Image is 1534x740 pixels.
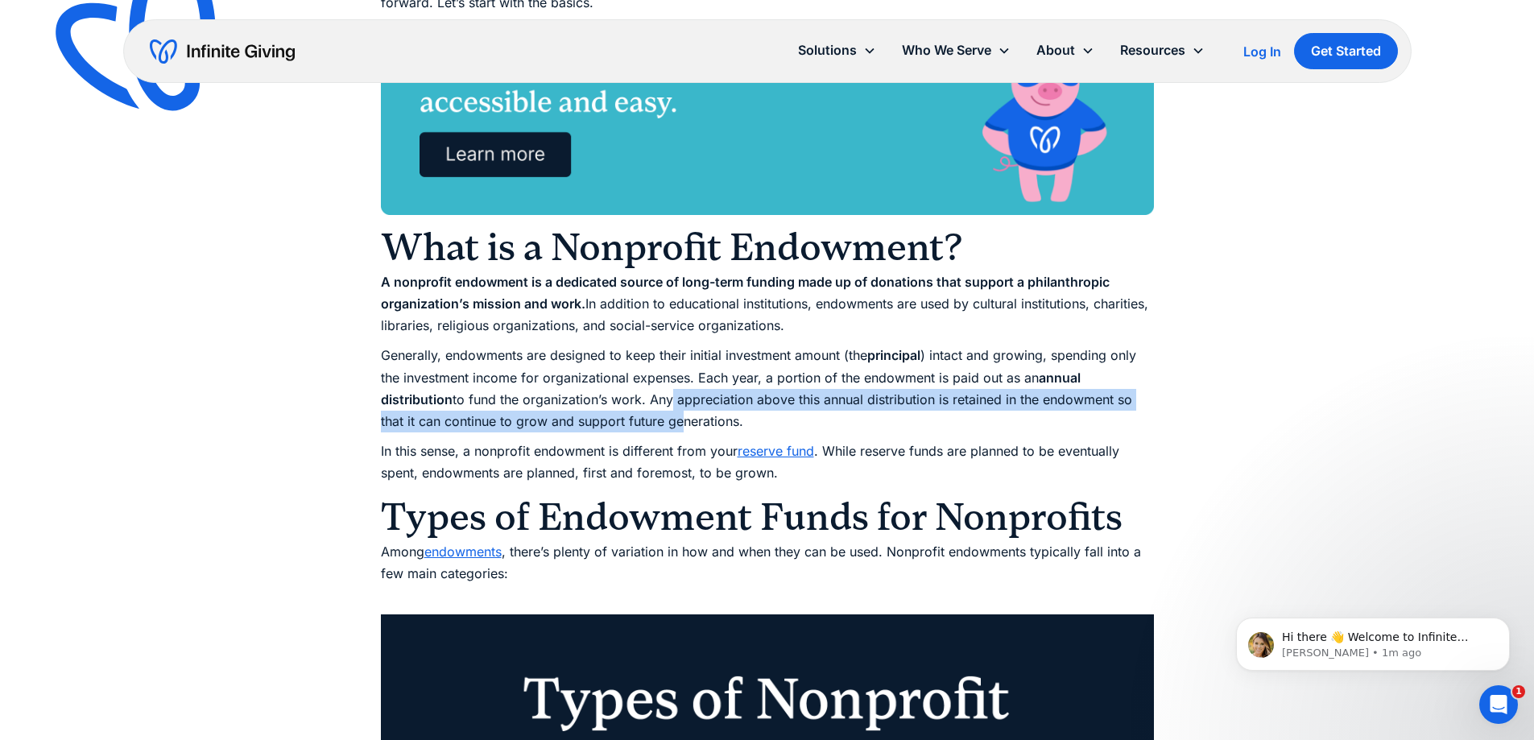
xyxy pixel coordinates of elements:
[785,33,889,68] div: Solutions
[381,370,1081,407] strong: annual distribution
[902,39,991,61] div: Who We Serve
[381,271,1154,337] p: In addition to educational institutions, endowments are used by cultural institutions, charities,...
[889,33,1023,68] div: Who We Serve
[381,440,1154,484] p: In this sense, a nonprofit endowment is different from your . While reserve funds are planned to ...
[1036,39,1075,61] div: About
[1243,42,1281,61] a: Log In
[1107,33,1218,68] div: Resources
[1212,584,1534,697] iframe: Intercom notifications message
[1243,45,1281,58] div: Log In
[381,493,1154,541] h2: Types of Endowment Funds for Nonprofits
[381,22,1154,215] img: Our experts make endowment creation accessible and easy. Click to learn more.
[381,541,1154,607] p: Among , there’s plenty of variation in how and when they can be used. Nonprofit endowments typica...
[1479,685,1518,724] iframe: Intercom live chat
[1294,33,1398,69] a: Get Started
[867,347,920,363] strong: principal
[381,345,1154,432] p: Generally, endowments are designed to keep their initial investment amount (the ) intact and grow...
[424,544,502,560] a: endowments
[381,223,1154,271] h2: What is a Nonprofit Endowment?
[738,443,814,459] a: reserve fund
[150,39,295,64] a: home
[381,274,1110,312] strong: A nonprofit endowment is a dedicated source of long-term funding made up of donations that suppor...
[1512,685,1525,698] span: 1
[1120,39,1185,61] div: Resources
[1023,33,1107,68] div: About
[798,39,857,61] div: Solutions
